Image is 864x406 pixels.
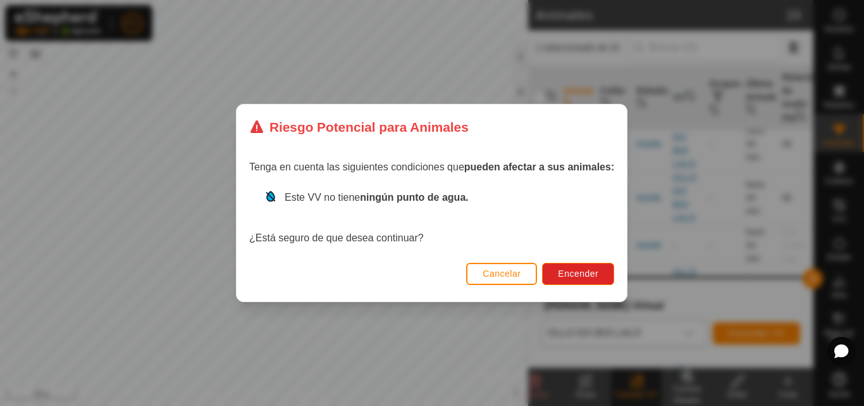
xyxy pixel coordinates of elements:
button: Encender [543,263,615,285]
strong: ningún punto de agua. [361,192,469,203]
div: ¿Está seguro de que desea continuar? [249,190,614,246]
span: Tenga en cuenta las siguientes condiciones que [249,162,614,172]
span: Cancelar [483,269,521,279]
span: Este VV no tiene [285,192,469,203]
strong: pueden afectar a sus animales: [464,162,614,172]
button: Cancelar [467,263,538,285]
div: Riesgo Potencial para Animales [249,117,469,137]
span: Encender [559,269,599,279]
